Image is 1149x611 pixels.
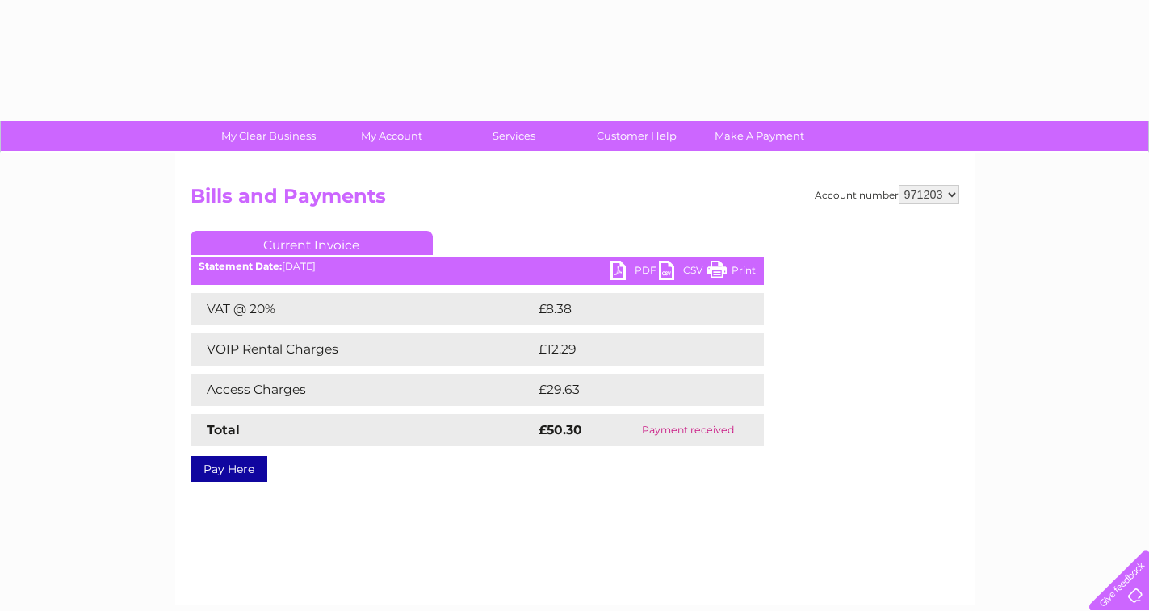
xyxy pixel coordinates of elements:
a: Current Invoice [191,231,433,255]
strong: Total [207,422,240,437]
b: Statement Date: [199,260,282,272]
td: Payment received [612,414,763,446]
a: Print [707,261,756,284]
td: £12.29 [535,333,730,366]
div: [DATE] [191,261,764,272]
a: PDF [610,261,659,284]
a: Customer Help [570,121,703,151]
a: CSV [659,261,707,284]
strong: £50.30 [539,422,582,437]
td: £29.63 [535,374,732,406]
a: Pay Here [191,456,267,482]
h2: Bills and Payments [191,185,959,216]
td: Access Charges [191,374,535,406]
td: VAT @ 20% [191,293,535,325]
td: £8.38 [535,293,726,325]
a: Make A Payment [693,121,826,151]
a: My Clear Business [202,121,335,151]
a: Services [447,121,581,151]
div: Account number [815,185,959,204]
td: VOIP Rental Charges [191,333,535,366]
a: My Account [325,121,458,151]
